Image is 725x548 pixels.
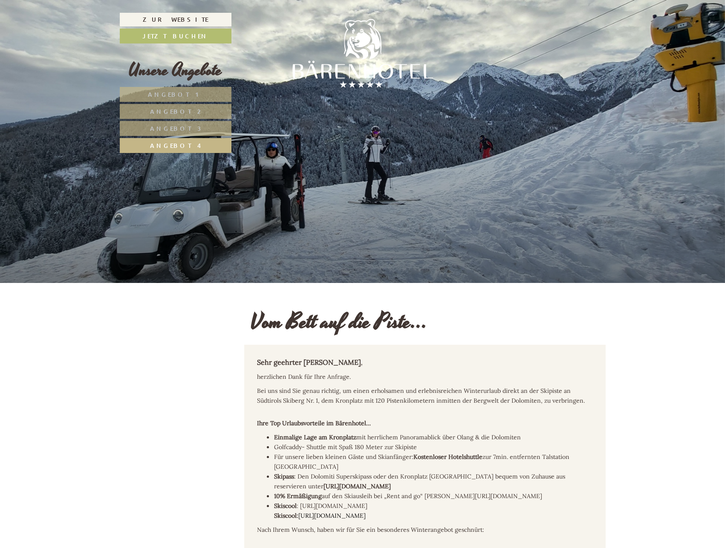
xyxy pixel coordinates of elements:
a: Jetzt buchen [120,29,231,43]
em: , [361,359,362,366]
span: Golfcaddy- Shuttle mit Spaß 180 Meter zur Skipiste [274,443,417,451]
strong: [URL][DOMAIN_NAME] [324,482,391,490]
strong: Sehr geehrter [PERSON_NAME] [257,358,361,366]
span: Bei uns sind Sie genau richtig, um einen erholsamen und erlebnisreichen Winterurlaub direkt an de... [257,387,585,404]
strong: Ihre Top Urlaubsvorteile im Bärenhotel… [257,419,371,427]
a: Zur Website [120,13,231,26]
div: Unsere Angebote [120,58,231,83]
span: Angebot 3 [150,124,201,133]
h1: Vom Bett auf die Piste... [251,311,427,334]
span: Nach Ihrem Wunsch, haben wir für Sie ein besonderes Winterangebot geschnürt: [257,526,484,534]
span: Angebot 1 [148,90,203,98]
span: auf den Skiausleih bei „Rent and go“ [PERSON_NAME] [322,492,475,500]
span: [URL][DOMAIN_NAME] [274,492,542,500]
span: Angebot 2 [150,107,201,115]
span: mit herrlichem Panoramablick über Olang & die Dolomiten [356,433,521,441]
span: Für unsere lieben kleinen Gäste und Skianfänger: zur 7min. entfernten Talstation [GEOGRAPHIC_DATA] [274,453,569,470]
span: herzlichen Dank für Ihre Anfrage. [257,373,351,381]
a: [URL][DOMAIN_NAME] [298,512,366,519]
span: : [URL][DOMAIN_NAME] [274,502,367,519]
span: Skiscool: [274,512,298,519]
span: Einmalige Lage am Kronplatz [274,433,356,441]
span: 10% Ermäßigung [274,492,322,500]
span: Skipass [274,473,294,480]
span: Angebot 4 [150,141,201,150]
span: : Den Dolomiti Superskipass oder den Kronplatz [GEOGRAPHIC_DATA] bequem von Zuhause aus reservier... [274,473,565,490]
strong: Kostenloser Hotelshuttle [413,453,482,461]
span: Skiscool [274,502,297,510]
